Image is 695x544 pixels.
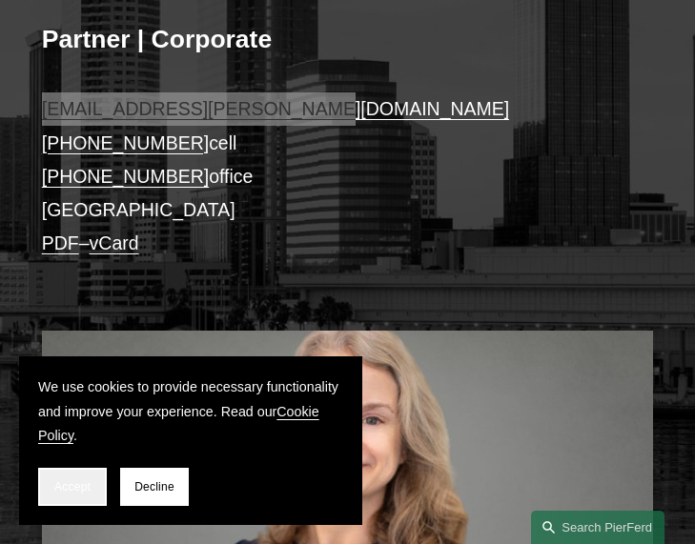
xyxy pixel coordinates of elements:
[42,24,654,55] h3: Partner | Corporate
[19,356,362,525] section: Cookie banner
[531,511,664,544] a: Search this site
[38,404,319,444] a: Cookie Policy
[42,166,209,187] a: [PHONE_NUMBER]
[42,92,654,259] p: cell office [GEOGRAPHIC_DATA] –
[42,132,209,153] a: [PHONE_NUMBER]
[134,480,174,494] span: Decline
[54,480,91,494] span: Accept
[42,232,79,253] a: PDF
[42,98,509,119] a: [EMAIL_ADDRESS][PERSON_NAME][DOMAIN_NAME]
[38,375,343,449] p: We use cookies to provide necessary functionality and improve your experience. Read our .
[38,468,107,506] button: Accept
[120,468,189,506] button: Decline
[90,232,139,253] a: vCard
